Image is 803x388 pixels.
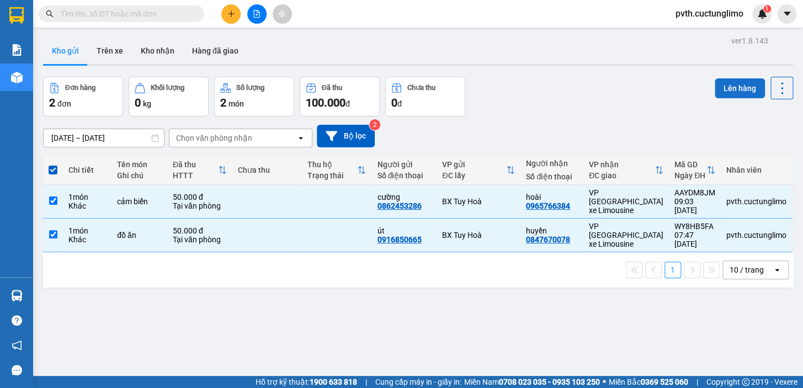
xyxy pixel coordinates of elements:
span: pvth.cuctunglimo [667,7,752,20]
button: Kho nhận [132,38,183,64]
div: Chi tiết [68,166,106,174]
button: Chưa thu0đ [385,77,465,116]
div: đồ ăn [117,231,162,240]
div: Chưa thu [407,84,435,92]
strong: 0369 525 060 [641,378,688,386]
div: 0862453286 [377,201,421,210]
span: | [365,376,367,388]
div: Khác [68,201,106,210]
div: Khối lượng [151,84,184,92]
button: Đơn hàng2đơn [43,77,123,116]
span: 0 [391,96,397,109]
span: 100.000 [306,96,345,109]
span: search [46,10,54,18]
span: Cung cấp máy in - giấy in: [375,376,461,388]
button: file-add [247,4,267,24]
button: Hàng đã giao [183,38,247,64]
li: VP VP [GEOGRAPHIC_DATA] xe Limousine [76,60,147,96]
div: Đã thu [322,84,342,92]
div: 50.000 đ [173,226,227,235]
strong: 1900 633 818 [310,378,357,386]
div: pvth.cuctunglimo [726,197,786,206]
div: Chọn văn phòng nhận [176,132,252,143]
div: 1 món [68,193,106,201]
span: Miền Nam [464,376,600,388]
div: Người nhận [526,159,578,168]
div: 50.000 đ [173,193,227,201]
th: Toggle SortBy [583,156,669,185]
div: cảm biến [117,197,162,206]
div: Chưa thu [238,166,296,174]
svg: open [773,265,781,274]
button: Khối lượng0kg [129,77,209,116]
div: cường [377,193,431,201]
div: Tại văn phòng [173,235,227,244]
div: huyền [526,226,578,235]
span: món [228,99,244,108]
button: Bộ lọc [317,125,375,147]
span: 0 [135,96,141,109]
span: | [696,376,698,388]
th: Toggle SortBy [167,156,232,185]
span: kg [143,99,151,108]
div: HTTT [173,171,218,180]
div: VP [GEOGRAPHIC_DATA] xe Limousine [589,222,663,248]
span: environment [6,74,13,82]
div: Tên món [117,160,162,169]
div: BX Tuy Hoà [442,231,515,240]
span: copyright [742,378,749,386]
button: Kho gửi [43,38,88,64]
div: Nhân viên [726,166,786,174]
sup: 1 [763,5,771,13]
div: AAYDM8JM [674,188,715,197]
div: VP nhận [589,160,655,169]
div: Đã thu [173,160,218,169]
span: notification [12,340,22,350]
div: 10 / trang [730,264,764,275]
li: VP BX Tuy Hoà [6,60,76,72]
sup: 2 [369,119,380,130]
svg: open [296,134,305,142]
div: VP gửi [442,160,506,169]
div: ver 1.8.143 [731,35,768,47]
div: Ghi chú [117,171,162,180]
button: plus [221,4,241,24]
div: ĐC lấy [442,171,506,180]
span: 2 [220,96,226,109]
span: đ [397,99,402,108]
span: message [12,365,22,375]
li: Cúc Tùng Limousine [6,6,160,47]
div: Trạng thái [307,171,357,180]
img: solution-icon [11,44,23,56]
div: 0847670078 [526,235,570,244]
div: Số điện thoại [377,171,431,180]
div: WY8HB5FA [674,222,715,231]
div: Số lượng [236,84,264,92]
button: Lên hàng [715,78,765,98]
div: Tại văn phòng [173,201,227,210]
div: 09:03 [DATE] [674,197,715,215]
button: Số lượng2món [214,77,294,116]
button: aim [273,4,292,24]
span: file-add [253,10,260,18]
span: 2 [49,96,55,109]
button: Đã thu100.000đ [300,77,380,116]
span: đ [345,99,350,108]
span: plus [227,10,235,18]
th: Toggle SortBy [669,156,721,185]
div: 07:47 [DATE] [674,231,715,248]
div: VP [GEOGRAPHIC_DATA] xe Limousine [589,188,663,215]
div: BX Tuy Hoà [442,197,515,206]
div: Người gửi [377,160,431,169]
span: caret-down [782,9,792,19]
div: Ngày ĐH [674,171,706,180]
img: warehouse-icon [11,290,23,301]
img: warehouse-icon [11,72,23,83]
th: Toggle SortBy [302,156,371,185]
img: logo-vxr [9,7,24,24]
span: Miền Bắc [609,376,688,388]
button: 1 [664,262,681,278]
div: Số điện thoại [526,172,578,181]
button: Trên xe [88,38,132,64]
img: icon-new-feature [757,9,767,19]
